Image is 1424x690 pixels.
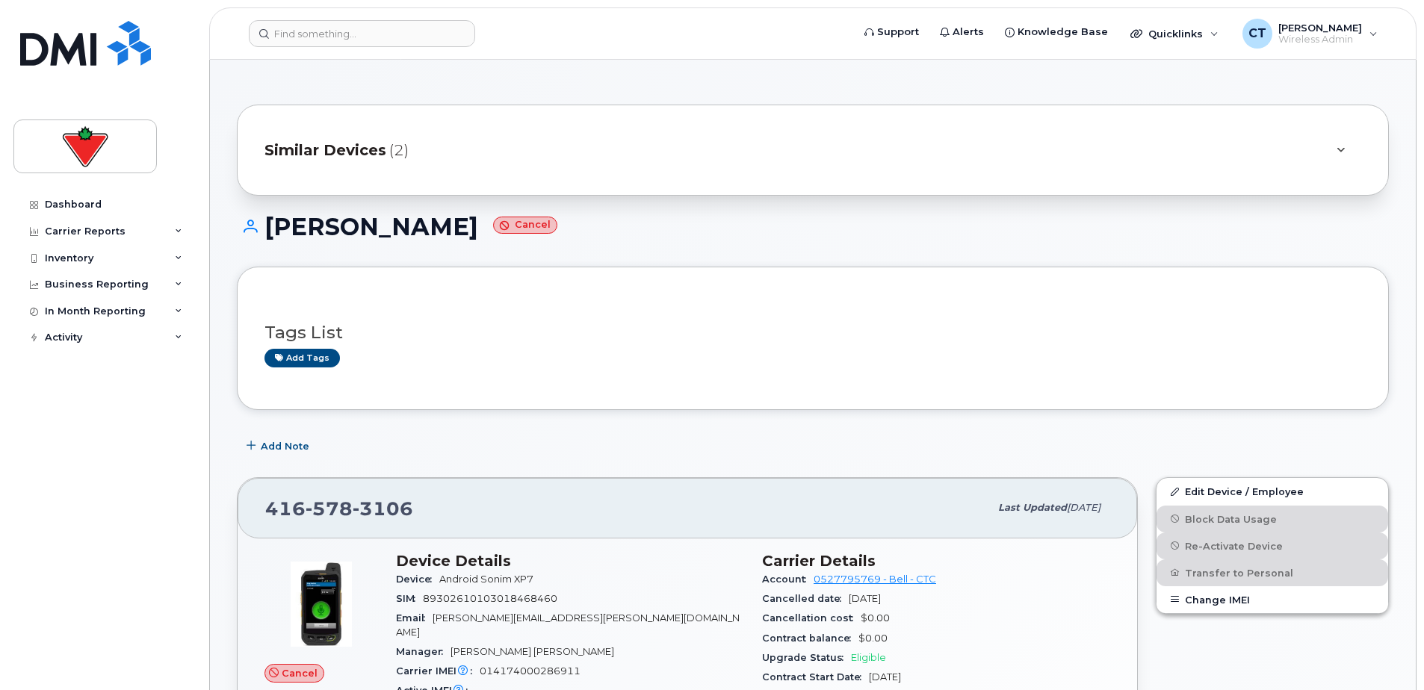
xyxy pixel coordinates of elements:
button: Re-Activate Device [1157,532,1388,559]
span: Android Sonim XP7 [439,574,533,585]
span: [DATE] [1067,502,1100,513]
button: Change IMEI [1157,586,1388,613]
span: (2) [389,140,409,161]
span: SIM [396,593,423,604]
span: Carrier IMEI [396,665,480,677]
span: $0.00 [858,632,888,644]
span: Cancel [282,666,318,680]
h3: Carrier Details [762,552,1110,570]
img: image20231002-3703462-j5bcv.jpeg [276,559,366,649]
span: Account [762,574,814,585]
span: 578 [306,497,353,520]
span: Last updated [998,502,1067,513]
span: Contract Start Date [762,671,869,683]
span: Cancelled date [762,593,849,604]
a: 0527795769 - Bell - CTC [814,574,936,585]
span: Add Note [261,439,309,453]
button: Block Data Usage [1157,506,1388,532]
a: Edit Device / Employee [1157,478,1388,505]
span: 89302610103018468460 [423,593,557,604]
span: 3106 [353,497,413,520]
span: 416 [265,497,413,520]
span: Contract balance [762,632,858,644]
span: 014174000286911 [480,665,581,677]
span: [DATE] [869,671,901,683]
button: Add Note [237,432,322,459]
button: Transfer to Personal [1157,559,1388,586]
span: $0.00 [861,612,890,624]
span: Eligible [851,652,886,663]
h3: Device Details [396,552,744,570]
span: [PERSON_NAME][EMAIL_ADDRESS][PERSON_NAME][DOMAIN_NAME] [396,612,740,637]
span: Cancellation cost [762,612,861,624]
small: Cancel [493,217,557,234]
span: Similar Devices [264,140,386,161]
span: Re-Activate Device [1185,540,1283,551]
h3: Tags List [264,323,1361,342]
a: Add tags [264,349,340,367]
h1: [PERSON_NAME] [237,214,1389,240]
span: [PERSON_NAME] [PERSON_NAME] [451,646,614,657]
span: [DATE] [849,593,881,604]
span: Device [396,574,439,585]
span: Email [396,612,433,624]
span: Manager [396,646,451,657]
span: Upgrade Status [762,652,851,663]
